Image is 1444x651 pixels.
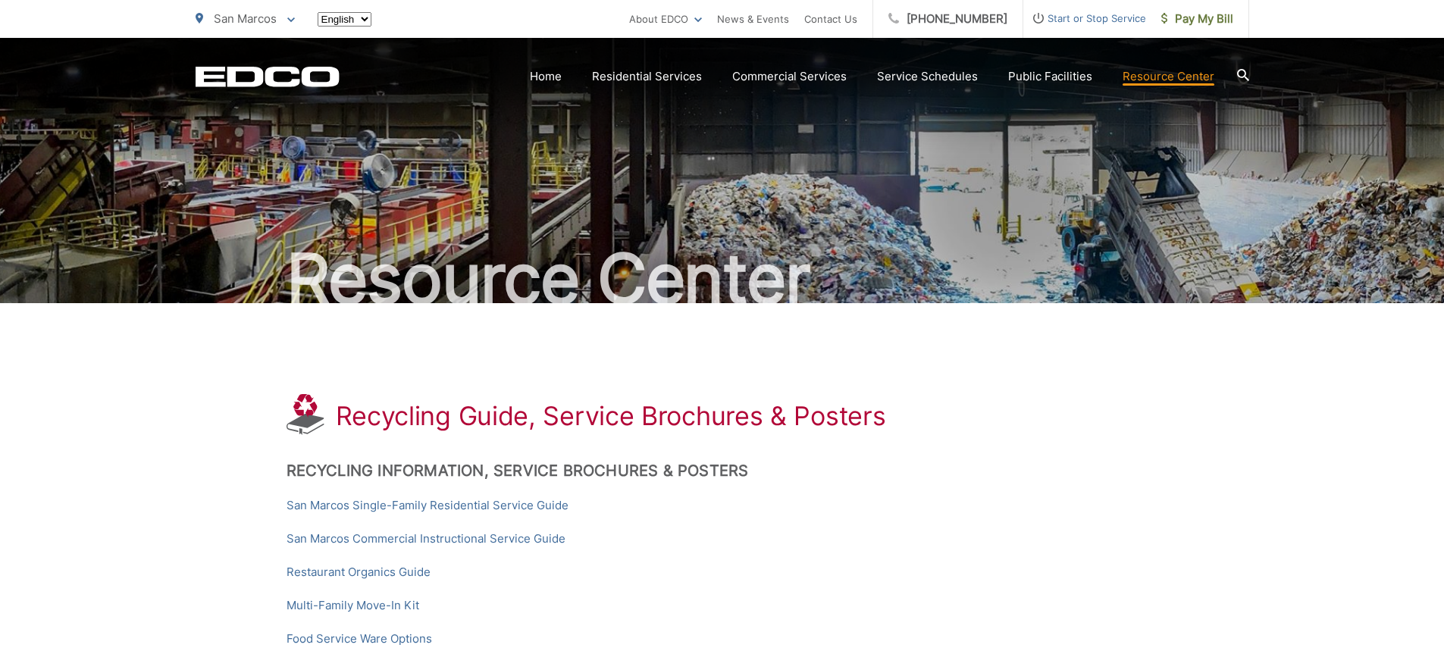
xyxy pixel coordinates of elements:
[287,462,1158,480] h2: Recycling Information, Service Brochures & Posters
[336,401,886,431] h1: Recycling Guide, Service Brochures & Posters
[717,10,789,28] a: News & Events
[592,67,702,86] a: Residential Services
[287,530,565,548] a: San Marcos Commercial Instructional Service Guide
[287,496,569,515] a: San Marcos Single-Family Residential Service Guide
[877,67,978,86] a: Service Schedules
[214,11,277,26] span: San Marcos
[1008,67,1092,86] a: Public Facilities
[530,67,562,86] a: Home
[1123,67,1214,86] a: Resource Center
[732,67,847,86] a: Commercial Services
[287,630,432,648] a: Food Service Ware Options
[1161,10,1233,28] span: Pay My Bill
[318,12,371,27] select: Select a language
[196,66,340,87] a: EDCD logo. Return to the homepage.
[629,10,702,28] a: About EDCO
[287,563,431,581] a: Restaurant Organics Guide
[196,241,1249,317] h2: Resource Center
[804,10,857,28] a: Contact Us
[287,596,419,615] a: Multi-Family Move-In Kit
